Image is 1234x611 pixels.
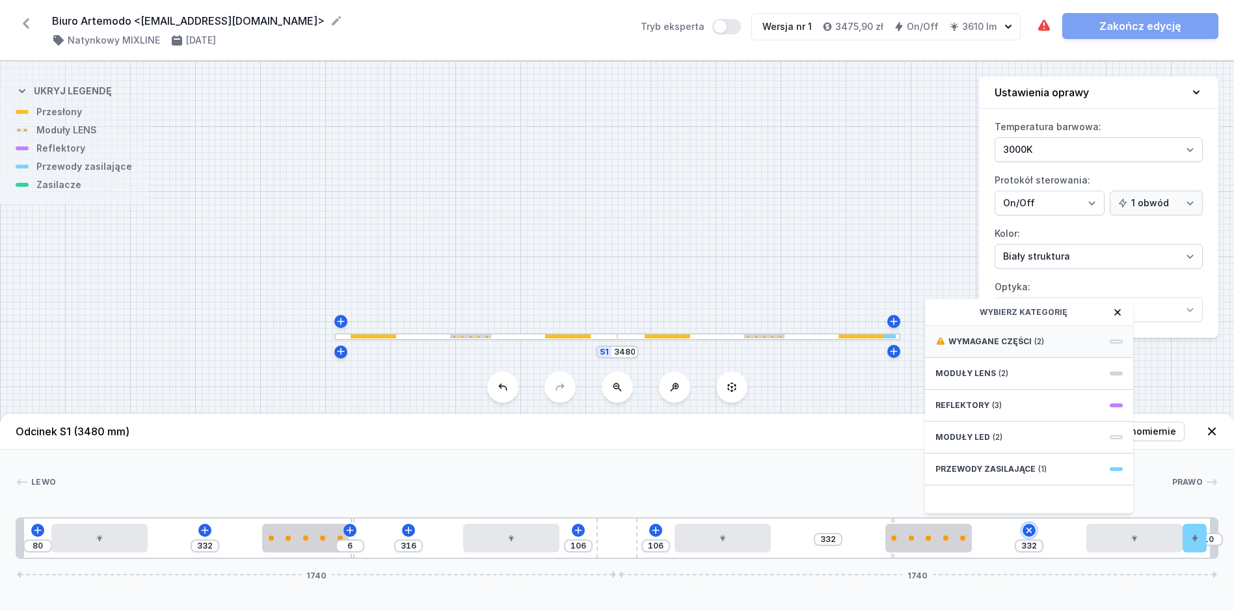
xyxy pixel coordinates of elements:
[31,477,56,487] span: Lewo
[935,368,996,379] span: Moduły LENS
[330,14,343,27] button: Edytuj nazwę projektu
[74,425,129,438] span: (3480 mm)
[52,13,625,29] form: Biuro Artemodo <[EMAIL_ADDRESS][DOMAIN_NAME]>
[51,524,148,552] div: LED opal module 280mm
[1110,191,1203,215] select: Protokół sterowania:
[907,20,939,33] h4: On/Off
[995,116,1203,162] label: Temperatura barwowa:
[27,541,48,551] input: Wymiar [mm]
[762,20,812,33] div: Wersja nr 1
[818,534,838,545] input: Wymiar [mm]
[1112,307,1123,318] button: Zamknij okno
[1034,336,1044,347] span: (2)
[948,336,1032,347] span: Wymagane części
[1019,541,1040,551] input: Wymiar [mm]
[902,571,933,578] span: 1740
[712,19,741,34] button: Tryb eksperta
[751,13,1021,40] button: Wersja nr 13475,90 złOn/Off3610 lm
[31,524,44,537] button: Dodaj element
[340,541,360,551] input: Wymiar [mm]
[995,137,1203,162] select: Temperatura barwowa:
[402,524,415,537] button: Dodaj element
[995,297,1203,322] select: Optyka:
[995,191,1105,215] select: Protokół sterowania:
[645,541,666,551] input: Wymiar [mm]
[1172,477,1203,487] span: Prawo
[649,524,662,537] button: Dodaj element
[194,541,215,551] input: Wymiar [mm]
[572,524,585,537] button: Dodaj element
[301,571,332,578] span: 1740
[34,85,112,98] h4: Ukryj legendę
[641,19,741,34] label: Tryb eksperta
[935,432,990,442] span: Moduły LED
[675,524,771,552] div: LED opal module 280mm
[1019,521,1038,539] button: Dodaj element
[992,400,1002,411] span: (3)
[935,464,1036,474] span: Przewody zasilające
[835,20,883,33] h4: 3475,90 zł
[568,541,589,551] input: Wymiar [mm]
[962,20,997,33] h4: 3610 lm
[980,307,1067,318] span: Wybierz kategorię
[1086,524,1183,552] div: LED opal module 280mm
[995,277,1203,322] label: Optyka:
[398,541,419,551] input: Wymiar [mm]
[343,524,356,537] button: Dodaj element
[995,85,1089,100] h4: Ustawienia oprawy
[16,424,129,439] h4: Odcinek S1
[995,244,1203,269] select: Kolor:
[186,34,216,47] h4: [DATE]
[995,223,1203,269] label: Kolor:
[68,34,160,47] h4: Natynkowy MIXLINE
[262,524,349,552] div: 5 LENS module 250mm 54°
[999,368,1008,379] span: (2)
[979,77,1218,109] button: Ustawienia oprawy
[1038,464,1047,474] span: (1)
[885,524,972,552] div: 5 LENS module 250mm 54°
[1183,524,1207,552] div: Hole for power supply cable
[463,524,559,552] div: LED opal module 280mm
[1198,534,1219,545] input: Wymiar [mm]
[614,347,635,357] input: Wymiar [mm]
[198,524,211,537] button: Dodaj element
[16,74,112,105] button: Ukryj legendę
[935,400,989,411] span: Reflektory
[993,432,1002,442] span: (2)
[995,170,1203,215] label: Protokół sterowania:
